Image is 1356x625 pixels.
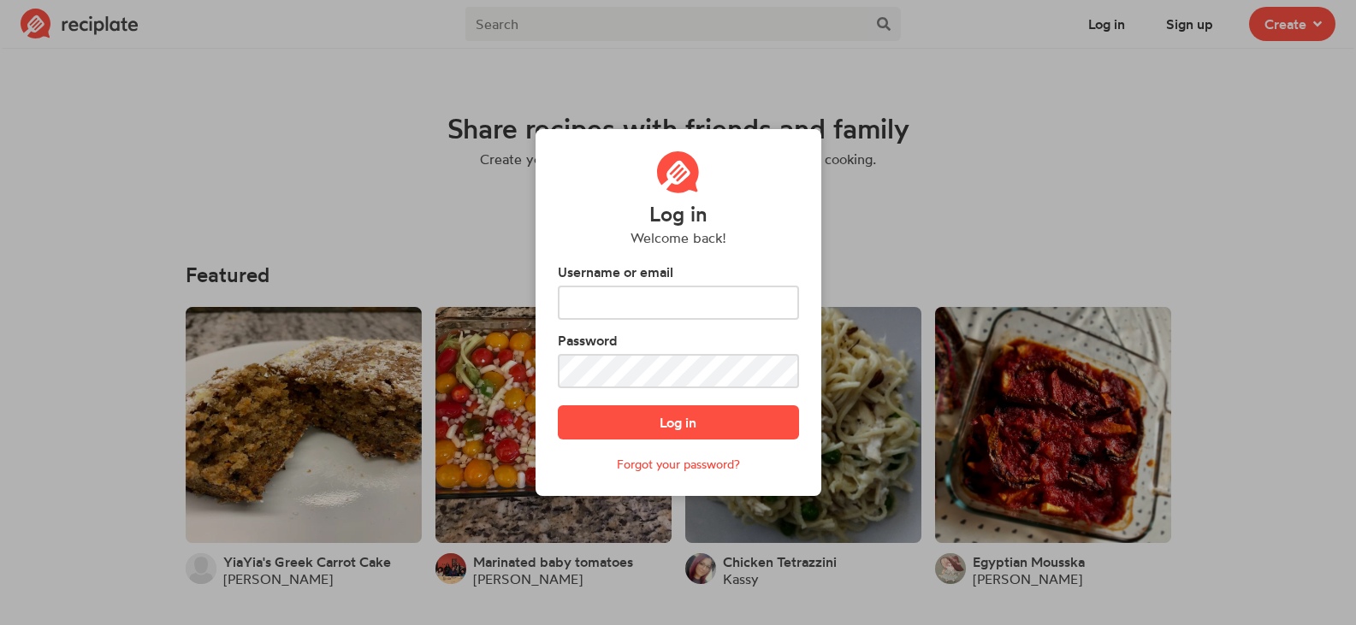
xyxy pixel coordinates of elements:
label: Password [558,330,799,351]
label: Username or email [558,262,799,282]
h6: Welcome back! [631,229,726,246]
h4: Log in [649,203,708,226]
img: Reciplate [657,151,700,194]
button: Log in [558,405,799,439]
a: Forgot your password? [617,457,740,471]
